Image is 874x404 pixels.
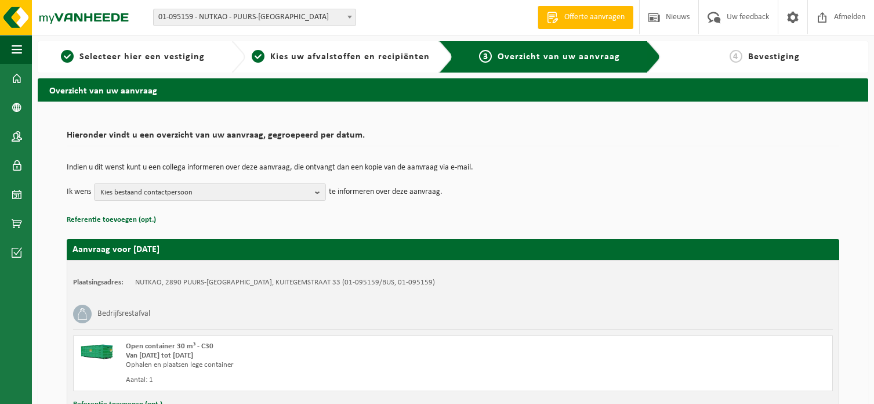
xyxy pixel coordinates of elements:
[61,50,74,63] span: 1
[730,50,742,63] span: 4
[67,212,156,228] button: Referentie toevoegen (opt.)
[43,50,222,64] a: 1Selecteer hier een vestiging
[252,50,264,63] span: 2
[154,9,356,26] span: 01-095159 - NUTKAO - PUURS-SINT-AMANDS
[329,183,443,201] p: te informeren over deze aanvraag.
[67,183,91,201] p: Ik wens
[94,183,326,201] button: Kies bestaand contactpersoon
[67,131,839,146] h2: Hieronder vindt u een overzicht van uw aanvraag, gegroepeerd per datum.
[73,279,124,286] strong: Plaatsingsadres:
[126,352,193,359] strong: Van [DATE] tot [DATE]
[270,52,430,62] span: Kies uw afvalstoffen en recipiënten
[135,278,435,287] td: NUTKAO, 2890 PUURS-[GEOGRAPHIC_DATA], KUITEGEMSTRAAT 33 (01-095159/BUS, 01-095159)
[79,52,205,62] span: Selecteer hier een vestiging
[251,50,430,64] a: 2Kies uw afvalstoffen en recipiënten
[100,184,310,201] span: Kies bestaand contactpersoon
[79,342,114,359] img: HK-XC-30-GN-00.png
[479,50,492,63] span: 3
[153,9,356,26] span: 01-095159 - NUTKAO - PUURS-SINT-AMANDS
[538,6,633,29] a: Offerte aanvragen
[748,52,800,62] span: Bevestiging
[72,245,159,254] strong: Aanvraag voor [DATE]
[126,376,499,385] div: Aantal: 1
[126,360,499,370] div: Ophalen en plaatsen lege container
[561,12,628,23] span: Offerte aanvragen
[67,164,839,172] p: Indien u dit wenst kunt u een collega informeren over deze aanvraag, die ontvangt dan een kopie v...
[126,342,213,350] span: Open container 30 m³ - C30
[38,78,868,101] h2: Overzicht van uw aanvraag
[498,52,620,62] span: Overzicht van uw aanvraag
[97,305,150,323] h3: Bedrijfsrestafval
